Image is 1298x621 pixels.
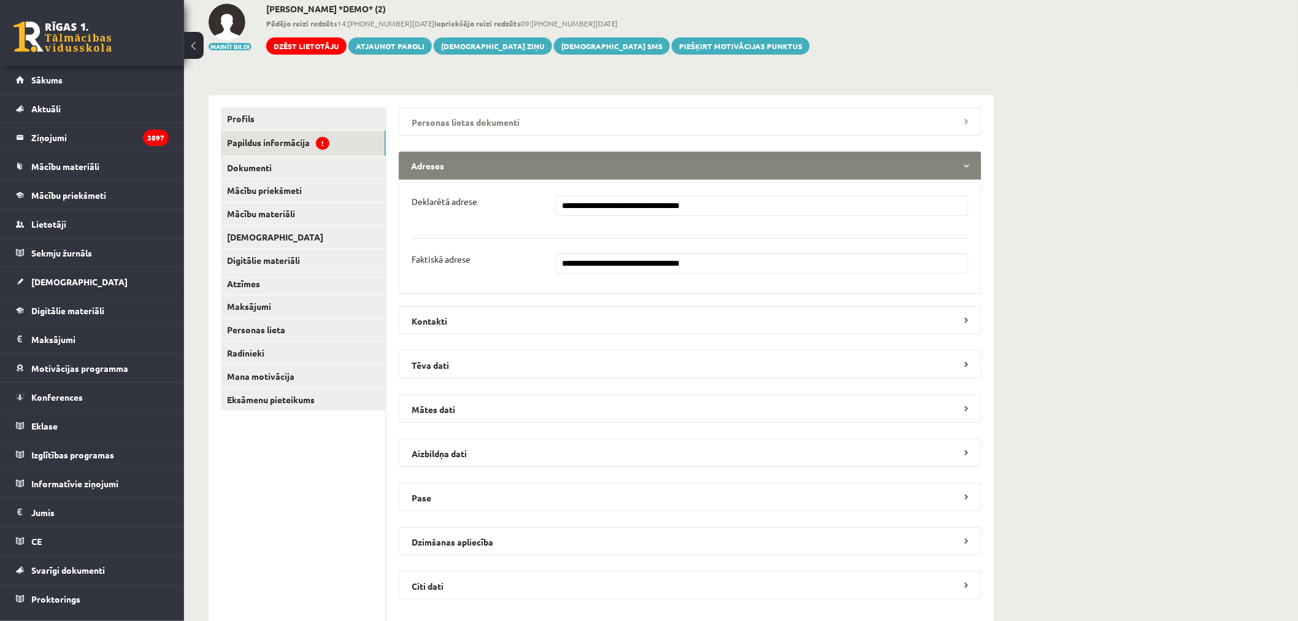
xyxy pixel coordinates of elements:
a: Mācību materiāli [16,152,169,180]
a: [DEMOGRAPHIC_DATA] SMS [554,37,670,55]
a: Digitālie materiāli [221,249,386,272]
a: Maksājumi [221,295,386,318]
span: [DEMOGRAPHIC_DATA] [31,276,128,287]
a: Lietotāji [16,210,169,238]
button: Mainīt bildi [209,43,252,50]
a: Proktorings [16,585,169,613]
span: Eklase [31,420,58,431]
a: Mācību priekšmeti [221,179,386,202]
a: Ziņojumi3897 [16,123,169,152]
p: Deklarētā adrese [412,196,477,207]
b: Pēdējo reizi redzēts [266,18,337,28]
legend: Personas lietas dokumenti [399,107,981,136]
a: Motivācijas programma [16,354,169,382]
a: Konferences [16,383,169,411]
a: [DEMOGRAPHIC_DATA] ziņu [434,37,552,55]
a: Eklase [16,412,169,440]
span: Svarīgi dokumenti [31,565,105,576]
span: Lietotāji [31,218,66,229]
h2: [PERSON_NAME] *DEMO* (2) [266,4,810,14]
legend: Ziņojumi [31,123,169,152]
span: Informatīvie ziņojumi [31,478,118,489]
legend: Dzimšanas apliecība [399,527,981,555]
span: Konferences [31,391,83,403]
span: Proktorings [31,593,80,604]
span: Mācību priekšmeti [31,190,106,201]
legend: Mātes dati [399,395,981,423]
a: Atjaunot paroli [348,37,432,55]
a: [DEMOGRAPHIC_DATA] [221,226,386,249]
i: 3897 [143,129,169,146]
span: Digitālie materiāli [31,305,104,316]
a: CE [16,527,169,555]
a: Maksājumi [16,325,169,353]
a: Rīgas 1. Tālmācības vidusskola [13,21,112,52]
legend: Kontakti [399,306,981,334]
a: Informatīvie ziņojumi [16,469,169,498]
a: Personas lieta [221,318,386,341]
a: Profils [221,107,386,130]
a: Sākums [16,66,169,94]
a: [DEMOGRAPHIC_DATA] [16,268,169,296]
a: Sekmju žurnāls [16,239,169,267]
a: Svarīgi dokumenti [16,556,169,584]
a: Mana motivācija [221,365,386,388]
a: Mācību materiāli [221,202,386,225]
a: Aktuāli [16,94,169,123]
span: Motivācijas programma [31,363,128,374]
a: Izglītības programas [16,441,169,469]
b: Iepriekšējo reizi redzēts [434,18,521,28]
span: ! [316,137,329,150]
span: Mācību materiāli [31,161,99,172]
legend: Citi dati [399,571,981,600]
a: Radinieki [221,342,386,364]
a: Dzēst lietotāju [266,37,347,55]
legend: Aizbildņa dati [399,439,981,467]
legend: Pase [399,483,981,511]
legend: Maksājumi [31,325,169,353]
a: Mācību priekšmeti [16,181,169,209]
img: Roberts Lancmanis [209,4,245,40]
span: Aktuāli [31,103,61,114]
a: Atzīmes [221,272,386,295]
legend: Tēva dati [399,350,981,379]
a: Digitālie materiāli [16,296,169,325]
span: Sekmju žurnāls [31,247,92,258]
a: Jumis [16,498,169,526]
span: Sākums [31,74,63,85]
span: Izglītības programas [31,449,114,460]
a: Dokumenti [221,156,386,179]
p: Faktiskā adrese [412,253,470,264]
a: Papildus informācija! [221,131,386,156]
span: 14:[PHONE_NUMBER][DATE] 09:[PHONE_NUMBER][DATE] [266,18,810,29]
span: CE [31,536,42,547]
a: Piešķirt motivācijas punktus [672,37,810,55]
a: Eksāmenu pieteikums [221,388,386,411]
span: Jumis [31,507,55,518]
legend: Adreses [399,152,981,180]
